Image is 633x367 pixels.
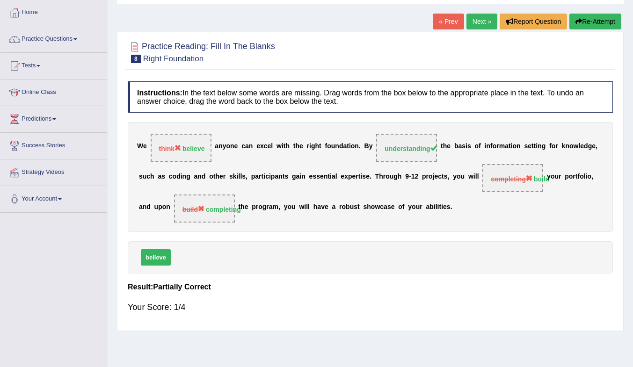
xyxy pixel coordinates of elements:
b: e [320,173,324,180]
b: a [332,173,335,180]
b: n [538,143,542,150]
b: i [309,143,311,150]
b: o [493,143,497,150]
b: h [295,143,299,150]
b: e [447,143,451,150]
b: a [158,173,161,180]
b: u [154,203,159,211]
b: l [306,203,308,211]
b: g [311,143,315,150]
b: g [262,203,267,211]
button: Report Question [500,14,567,29]
b: s [354,203,357,211]
b: t [534,143,536,150]
b: y [284,203,288,211]
button: Re-Attempt [569,14,621,29]
b: m [273,203,278,211]
b: c [146,173,150,180]
b: t [283,173,285,180]
b: s [362,173,366,180]
b: d [584,143,588,150]
strong: believe [182,145,204,152]
b: t [262,173,264,180]
a: Success Stories [0,133,107,156]
b: o [173,173,177,180]
b: f [325,143,327,150]
b: c [241,143,245,150]
b: c [169,173,173,180]
b: t [441,143,443,150]
b: o [475,143,479,150]
b: g [393,173,398,180]
a: Strategy Videos [0,159,107,183]
b: a [343,143,347,150]
h4: In the text below some words are missing. Drag words from the box below to the appropriate place ... [128,81,613,113]
b: r [420,203,422,211]
b: , [448,173,450,180]
b: a [194,173,197,180]
b: w [276,143,282,150]
b: a [317,203,321,211]
b: o [162,203,167,211]
b: t [319,143,321,150]
b: g [588,143,592,150]
b: e [309,173,313,180]
b: s [444,173,448,180]
span: believe [141,249,171,266]
b: h [443,143,447,150]
a: Tests [0,53,107,76]
b: e [143,143,147,150]
b: h [285,143,290,150]
b: e [366,173,370,180]
b: h [379,173,383,180]
b: o [569,173,573,180]
b: , [246,173,247,180]
b: h [315,143,320,150]
b: u [390,173,394,180]
b: a [505,143,509,150]
b: h [367,203,371,211]
b: o [569,143,574,150]
b: t [439,203,441,211]
b: a [245,143,249,150]
b: s [242,173,246,180]
b: d [339,143,343,150]
b: i [181,173,182,180]
b: e [219,173,223,180]
b: r [383,173,386,180]
b: u [143,173,147,180]
b: r [496,143,499,150]
b: a [215,143,218,150]
b: o [429,173,433,180]
b: f [490,143,493,150]
b: o [371,203,375,211]
b: h [150,173,154,180]
b: t [284,143,286,150]
a: Next » [466,14,497,29]
b: a [269,203,273,211]
b: u [350,203,354,211]
b: r [356,173,358,180]
b: n [230,143,234,150]
span: Drop target [151,134,211,162]
b: i [299,173,301,180]
b: f [577,173,580,180]
b: o [342,203,346,211]
b: n [301,173,306,180]
b: h [313,203,318,211]
b: s [313,173,316,180]
a: Online Class [0,79,107,103]
b: o [412,203,416,211]
b: l [475,173,477,180]
small: Right Foundation [143,54,204,63]
b: s [387,203,391,211]
b: i [511,143,513,150]
h2: Practice Reading: Fill In The Blanks [128,40,275,63]
b: r [339,203,342,211]
span: completing [491,175,532,183]
b: i [586,173,588,180]
b: t [347,143,349,150]
b: 1 [411,173,415,180]
b: r [266,203,269,211]
b: e [435,173,438,180]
